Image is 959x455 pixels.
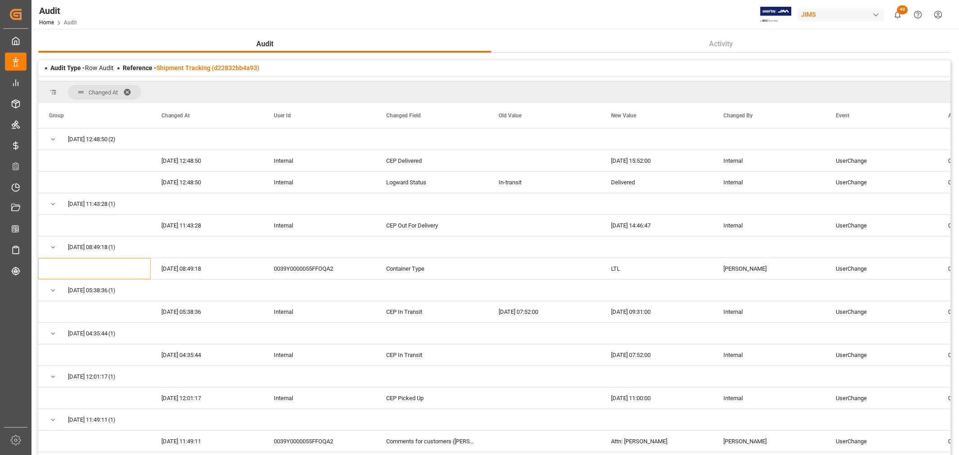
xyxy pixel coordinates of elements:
[263,215,375,236] div: Internal
[108,410,116,430] span: (1)
[713,431,825,452] div: [PERSON_NAME]
[713,388,825,409] div: Internal
[108,366,116,387] span: (1)
[151,431,263,452] div: [DATE] 11:49:11
[375,388,488,409] div: CEP Picked Up
[161,112,190,119] span: Changed At
[798,8,884,21] div: JIMS
[123,64,259,71] span: Reference -
[151,344,263,366] div: [DATE] 04:35:44
[908,4,928,25] button: Help Center
[836,112,849,119] span: Event
[151,172,263,193] div: [DATE] 12:48:50
[68,410,107,430] span: [DATE] 11:49:11
[713,258,825,279] div: [PERSON_NAME]
[151,258,263,279] div: [DATE] 08:49:18
[375,172,488,193] div: Logward Status
[375,258,488,279] div: Container Type
[263,388,375,409] div: Internal
[499,112,522,119] span: Old Value
[825,388,937,409] div: UserChange
[151,150,263,171] div: [DATE] 12:48:50
[825,431,937,452] div: UserChange
[263,150,375,171] div: Internal
[375,150,488,171] div: CEP Delivered
[897,5,908,14] span: 49
[263,344,375,366] div: Internal
[263,431,375,452] div: 0039Y0000055FFOQA2
[375,301,488,322] div: CEP In Transit
[151,215,263,236] div: [DATE] 11:43:28
[68,323,107,344] span: [DATE] 04:35:44
[108,194,116,214] span: (1)
[386,112,421,119] span: Changed Field
[825,301,937,322] div: UserChange
[375,215,488,236] div: CEP Out For Delivery
[68,129,107,150] span: [DATE] 12:48:50
[375,431,488,452] div: Comments for customers ([PERSON_NAME])
[825,215,937,236] div: UserChange
[600,150,713,171] div: [DATE] 15:52:00
[375,344,488,366] div: CEP In Transit
[713,150,825,171] div: Internal
[108,280,116,301] span: (1)
[263,301,375,322] div: Internal
[600,172,713,193] div: Delivered
[50,64,85,71] span: Audit Type -
[156,64,259,71] a: Shipment Tracking (d22832bb4a93)
[68,237,107,258] span: [DATE] 08:49:18
[38,36,491,53] button: Audit
[713,344,825,366] div: Internal
[723,112,753,119] span: Changed By
[89,89,118,96] span: Changed At
[488,172,600,193] div: In-transit
[825,172,937,193] div: UserChange
[825,150,937,171] div: UserChange
[151,301,263,322] div: [DATE] 05:38:36
[39,19,54,26] a: Home
[108,129,116,150] span: (2)
[488,301,600,322] div: [DATE] 07:52:00
[600,344,713,366] div: [DATE] 07:52:00
[263,258,375,279] div: 0039Y0000055FFOQA2
[491,36,950,53] button: Activity
[263,172,375,193] div: Internal
[825,258,937,279] div: UserChange
[611,112,636,119] span: New Value
[274,112,291,119] span: User Id
[713,301,825,322] div: Internal
[108,237,116,258] span: (1)
[108,323,116,344] span: (1)
[50,63,114,73] div: Row Audit
[713,172,825,193] div: Internal
[600,215,713,236] div: [DATE] 14:46:47
[39,4,77,18] div: Audit
[253,39,277,49] span: Audit
[760,7,791,22] img: Exertis%20JAM%20-%20Email%20Logo.jpg_1722504956.jpg
[600,258,713,279] div: LTL
[68,194,107,214] span: [DATE] 11:43:28
[713,215,825,236] div: Internal
[49,112,64,119] span: Group
[825,344,937,366] div: UserChange
[798,6,888,23] button: JIMS
[600,431,713,452] div: Attn: [PERSON_NAME]
[600,301,713,322] div: [DATE] 09:31:00
[600,388,713,409] div: [DATE] 11:00:00
[68,366,107,387] span: [DATE] 12:01:17
[68,280,107,301] span: [DATE] 05:38:36
[151,388,263,409] div: [DATE] 12:01:17
[888,4,908,25] button: show 49 new notifications
[705,39,736,49] span: Activity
